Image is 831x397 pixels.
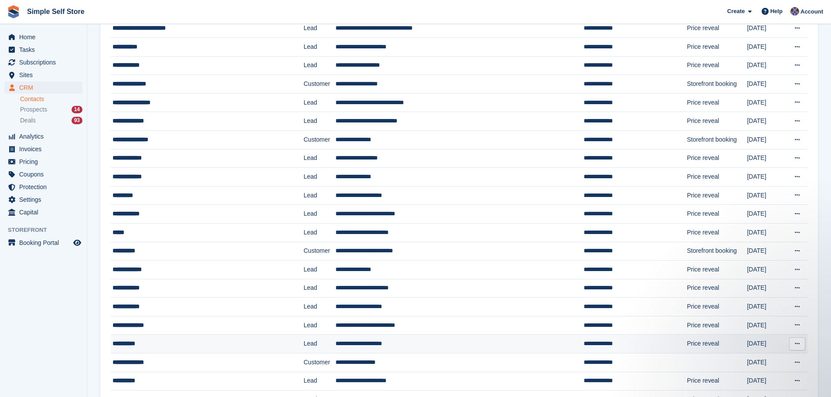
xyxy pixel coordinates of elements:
span: Help [770,7,783,16]
td: [DATE] [747,112,785,131]
a: menu [4,56,82,68]
td: [DATE] [747,168,785,187]
td: Storefront booking [687,130,747,149]
td: Price reveal [687,149,747,168]
a: menu [4,193,82,206]
td: [DATE] [747,298,785,316]
span: Settings [19,193,72,206]
td: Price reveal [687,372,747,390]
td: Lead [304,316,335,335]
td: Lead [304,372,335,390]
td: Price reveal [687,279,747,298]
td: [DATE] [747,149,785,168]
td: Price reveal [687,37,747,56]
td: [DATE] [747,186,785,205]
div: 14 [72,106,82,113]
span: Protection [19,181,72,193]
span: CRM [19,81,72,94]
td: Price reveal [687,298,747,316]
td: Lead [304,205,335,224]
td: [DATE] [747,261,785,279]
a: Prospects 14 [20,105,82,114]
a: Simple Self Store [24,4,88,19]
a: menu [4,237,82,249]
td: Lead [304,19,335,38]
td: Lead [304,56,335,75]
td: Price reveal [687,186,747,205]
td: Customer [304,353,335,372]
span: Account [800,7,823,16]
td: Price reveal [687,19,747,38]
td: Price reveal [687,93,747,112]
span: Home [19,31,72,43]
td: [DATE] [747,335,785,353]
td: [DATE] [747,93,785,112]
td: Price reveal [687,335,747,353]
span: Tasks [19,44,72,56]
td: [DATE] [747,37,785,56]
td: [DATE] [747,353,785,372]
td: Storefront booking [687,75,747,94]
td: Lead [304,168,335,187]
td: [DATE] [747,223,785,242]
a: Preview store [72,238,82,248]
span: Coupons [19,168,72,180]
td: Price reveal [687,56,747,75]
span: Prospects [20,105,47,114]
td: [DATE] [747,56,785,75]
a: menu [4,168,82,180]
td: Lead [304,93,335,112]
td: Customer [304,242,335,261]
td: [DATE] [747,130,785,149]
td: [DATE] [747,279,785,298]
a: menu [4,44,82,56]
span: Create [727,7,745,16]
span: Analytics [19,130,72,143]
td: [DATE] [747,316,785,335]
a: menu [4,31,82,43]
span: Sites [19,69,72,81]
div: 93 [72,117,82,124]
td: Lead [304,112,335,131]
td: [DATE] [747,242,785,261]
span: Pricing [19,156,72,168]
td: Customer [304,130,335,149]
a: menu [4,156,82,168]
td: [DATE] [747,372,785,390]
a: menu [4,206,82,218]
td: Lead [304,298,335,316]
span: Invoices [19,143,72,155]
span: Subscriptions [19,56,72,68]
span: Capital [19,206,72,218]
td: Lead [304,261,335,279]
td: Lead [304,223,335,242]
td: Price reveal [687,316,747,335]
td: Price reveal [687,261,747,279]
td: Lead [304,279,335,298]
a: Contacts [20,95,82,103]
td: Lead [304,149,335,168]
a: menu [4,81,82,94]
td: Price reveal [687,205,747,224]
a: menu [4,69,82,81]
td: [DATE] [747,75,785,94]
td: Storefront booking [687,242,747,261]
td: Price reveal [687,223,747,242]
img: stora-icon-8386f47178a22dfd0bd8f6a31ec36ba5ce8667c1dd55bd0f319d3a0aa187defe.svg [7,5,20,18]
td: Lead [304,335,335,353]
a: menu [4,181,82,193]
td: [DATE] [747,19,785,38]
td: Customer [304,75,335,94]
img: Sharon Hughes [790,7,799,16]
td: [DATE] [747,205,785,224]
span: Deals [20,116,36,125]
span: Storefront [8,226,87,234]
td: Price reveal [687,168,747,187]
a: menu [4,130,82,143]
td: Lead [304,37,335,56]
a: Deals 93 [20,116,82,125]
a: menu [4,143,82,155]
td: Lead [304,186,335,205]
td: Price reveal [687,112,747,131]
span: Booking Portal [19,237,72,249]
